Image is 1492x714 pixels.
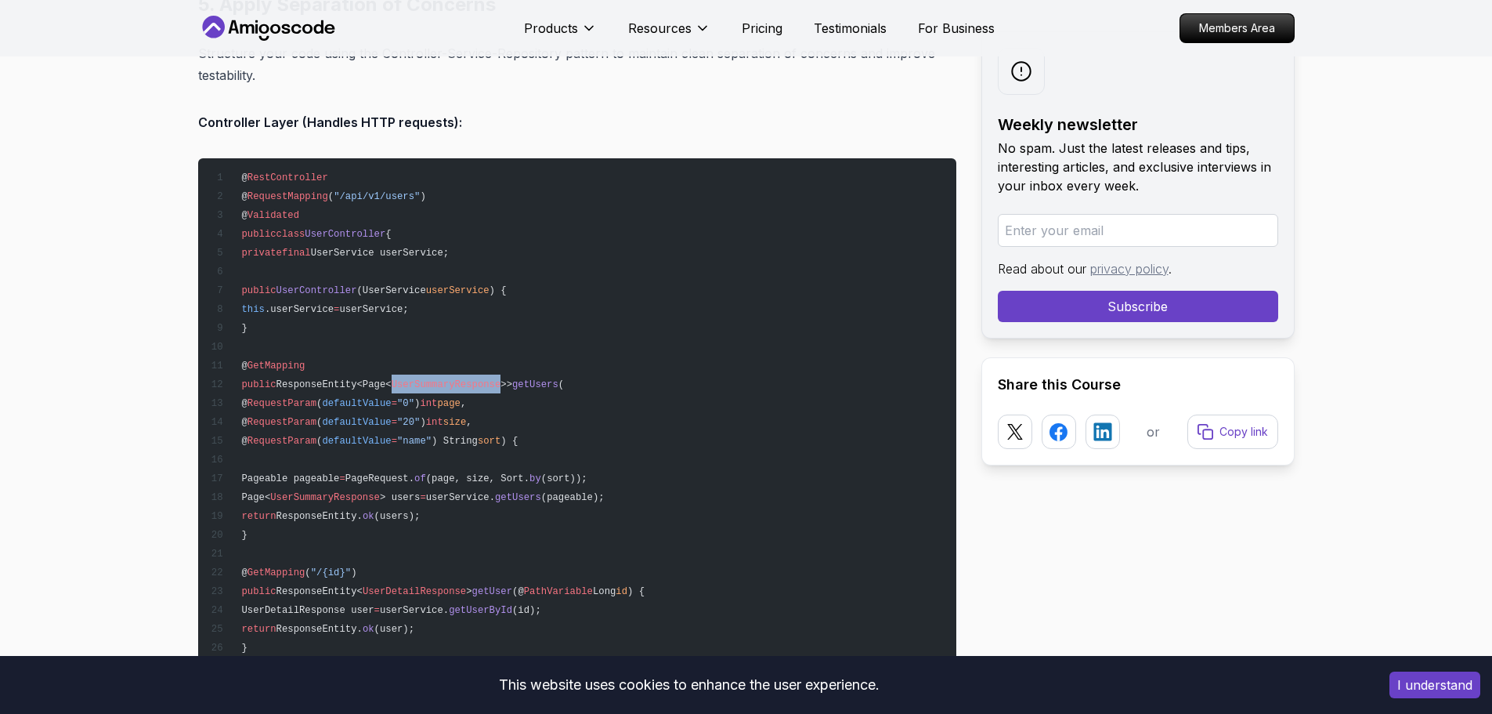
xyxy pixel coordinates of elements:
span: ( [316,436,322,447]
span: size [443,417,466,428]
span: (sort)); [541,473,587,484]
span: ) [420,417,425,428]
span: @ [241,210,247,221]
span: defaultValue [322,436,391,447]
p: Copy link [1219,424,1268,440]
span: { [385,229,391,240]
span: } [241,323,247,334]
span: userService; [339,304,408,315]
span: .userService [265,304,334,315]
p: For Business [918,19,995,38]
span: userService. [380,605,449,616]
span: ) [351,567,356,578]
span: RequestParam [247,398,316,409]
span: = [392,398,397,409]
a: Pricing [742,19,782,38]
span: public [241,229,276,240]
button: Subscribe [998,291,1278,322]
span: Long [593,586,616,597]
span: UserSummaryResponse [270,492,380,503]
span: this [241,304,264,315]
span: final [282,248,311,259]
span: class [276,229,305,240]
span: int [426,417,443,428]
span: = [374,605,380,616]
span: = [392,417,397,428]
span: ) String [432,436,478,447]
span: @ [241,417,247,428]
span: page [437,398,460,409]
span: Validated [247,210,299,221]
p: Read about our . [998,259,1278,278]
span: = [334,304,339,315]
span: ResponseEntity. [276,511,363,522]
div: This website uses cookies to enhance the user experience. [12,668,1366,702]
span: RequestParam [247,436,316,447]
span: public [241,379,276,390]
span: RequestParam [247,417,316,428]
span: ( [305,567,310,578]
span: Page< [241,492,270,503]
span: = [392,436,397,447]
span: public [241,586,276,597]
span: "/api/v1/users" [334,191,420,202]
span: defaultValue [322,398,391,409]
span: UserDetailResponse user [241,605,374,616]
span: @ [241,172,247,183]
a: Testimonials [814,19,887,38]
span: userService. [426,492,495,503]
span: (users); [374,511,421,522]
span: "20" [397,417,420,428]
button: Accept cookies [1389,672,1480,698]
span: ok [363,511,374,522]
span: by [529,473,541,484]
span: PageRequest. [345,473,414,484]
p: Members Area [1180,14,1294,42]
span: ) { [627,586,645,597]
span: ) { [500,436,518,447]
span: "/{id}" [311,567,351,578]
span: UserController [305,229,385,240]
span: UserController [276,285,357,296]
span: ok [363,624,374,635]
span: RequestMapping [247,191,328,202]
span: , [461,398,466,409]
span: ( [328,191,334,202]
span: ) [414,398,420,409]
span: ResponseEntity< [276,586,363,597]
span: RestController [247,172,328,183]
span: > [466,586,471,597]
span: return [241,511,276,522]
span: getUserById [449,605,512,616]
span: @ [241,361,247,371]
span: UserSummaryResponse [392,379,501,390]
a: privacy policy [1090,261,1169,277]
span: ( [558,379,564,390]
span: getUser [472,586,512,597]
span: , [466,417,471,428]
p: No spam. Just the latest releases and tips, interesting articles, and exclusive interviews in you... [998,139,1278,195]
p: Structure your code using the Controller-Service-Repository pattern to maintain clean separation ... [198,42,956,86]
span: ResponseEntity. [276,624,363,635]
span: return [241,624,276,635]
span: UserService userService; [311,248,449,259]
span: ( [316,398,322,409]
span: of [414,473,426,484]
span: ) [420,191,425,202]
span: sort [478,436,500,447]
button: Copy link [1187,415,1278,449]
span: } [241,530,247,541]
span: (user); [374,624,414,635]
span: ) { [490,285,507,296]
span: int [420,398,437,409]
span: private [241,248,281,259]
input: Enter your email [998,214,1278,247]
span: id [616,586,627,597]
span: >> [500,379,512,390]
p: Products [524,19,578,38]
span: @ [241,398,247,409]
span: defaultValue [322,417,391,428]
span: (pageable); [541,492,605,503]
